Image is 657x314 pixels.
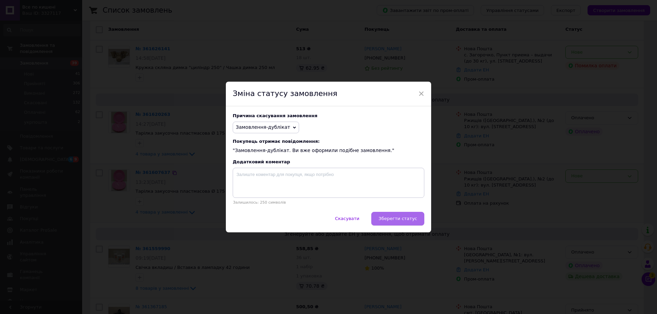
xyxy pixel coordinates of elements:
span: Зберегти статус [378,216,417,221]
span: Замовлення-дублікат [236,124,290,130]
span: Скасувати [335,216,359,221]
span: Покупець отримає повідомлення: [233,139,424,144]
div: Причина скасування замовлення [233,113,424,118]
div: "Замовлення-дублікат. Ви вже оформили подібне замовлення." [233,139,424,154]
div: Зміна статусу замовлення [226,82,431,106]
p: Залишилось: 250 символів [233,200,424,205]
button: Зберегти статус [371,212,424,226]
div: Додатковий коментар [233,159,424,164]
button: Скасувати [328,212,366,226]
span: × [418,88,424,99]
